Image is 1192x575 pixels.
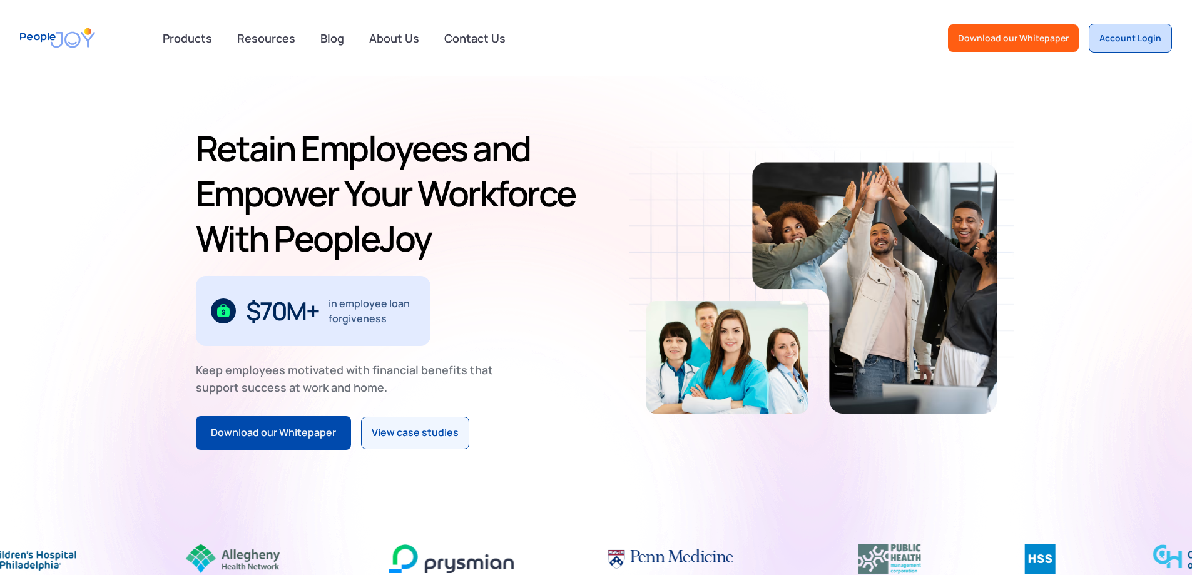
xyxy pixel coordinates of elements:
[372,425,459,441] div: View case studies
[437,24,513,52] a: Contact Us
[196,126,591,261] h1: Retain Employees and Empower Your Workforce With PeopleJoy
[246,301,319,321] div: $70M+
[361,417,469,449] a: View case studies
[211,425,336,441] div: Download our Whitepaper
[313,24,352,52] a: Blog
[646,301,808,414] img: Retain-Employees-PeopleJoy
[155,26,220,51] div: Products
[230,24,303,52] a: Resources
[1099,32,1161,44] div: Account Login
[948,24,1079,52] a: Download our Whitepaper
[362,24,427,52] a: About Us
[20,20,95,56] a: home
[196,416,351,450] a: Download our Whitepaper
[1089,24,1172,53] a: Account Login
[329,296,415,326] div: in employee loan forgiveness
[958,32,1069,44] div: Download our Whitepaper
[196,276,430,346] div: 1 / 3
[752,162,997,414] img: Retain-Employees-PeopleJoy
[196,361,504,396] div: Keep employees motivated with financial benefits that support success at work and home.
